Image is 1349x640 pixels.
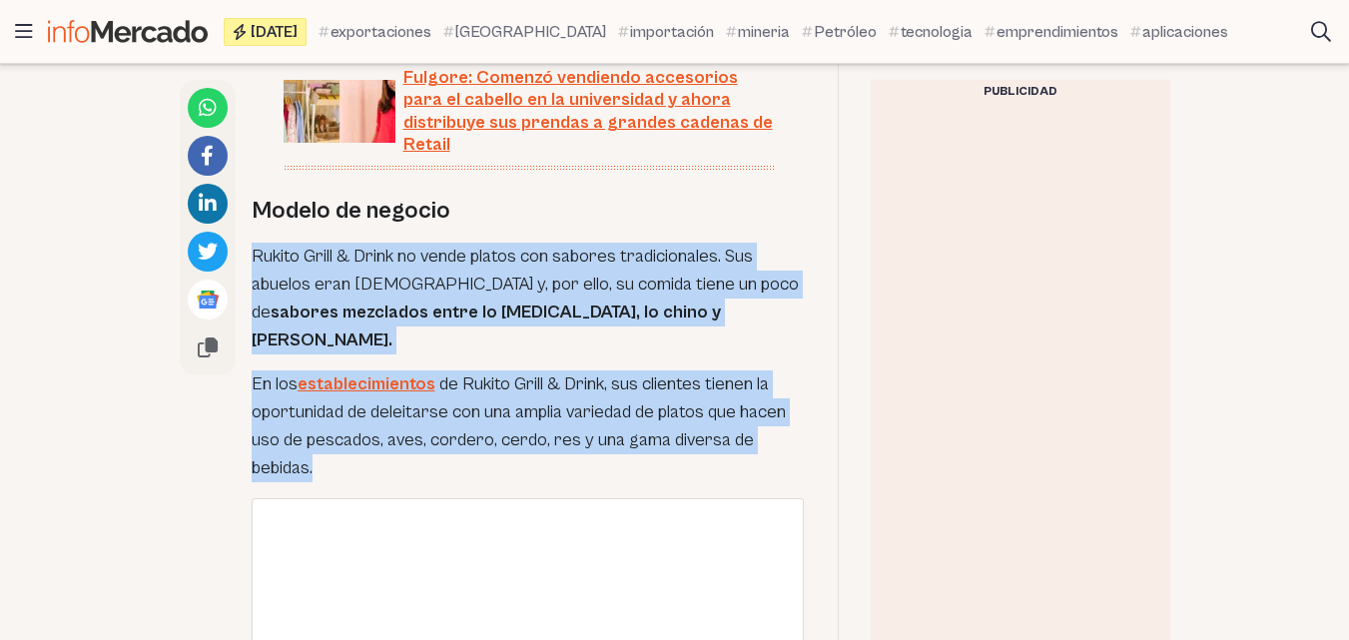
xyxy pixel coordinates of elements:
[455,20,606,44] span: [GEOGRAPHIC_DATA]
[1142,20,1228,44] span: aplicaciones
[997,20,1118,44] span: emprendimientos
[319,20,431,44] a: exportaciones
[802,20,877,44] a: Petróleo
[331,20,431,44] span: exportaciones
[252,370,806,482] p: En los de Rukito Grill & Drink, sus clientes tienen la oportunidad de deleitarse con una amplia v...
[738,20,790,44] span: mineria
[403,67,774,157] span: Fulgore: Comenzó vendiendo accesorios para el cabello en la universidad y ahora distribuye sus pr...
[196,288,220,312] img: Google News logo
[985,20,1118,44] a: emprendimientos
[618,20,714,44] a: importación
[871,80,1170,104] div: Publicidad
[1130,20,1228,44] a: aplicaciones
[443,20,606,44] a: [GEOGRAPHIC_DATA]
[814,20,877,44] span: Petróleo
[889,20,973,44] a: tecnologia
[901,20,973,44] span: tecnologia
[726,20,790,44] a: mineria
[284,67,774,157] a: Fulgore: Comenzó vendiendo accesorios para el cabello en la universidad y ahora distribuye sus pr...
[252,195,806,227] h2: Modelo de negocio
[252,243,806,354] p: Rukito Grill & Drink no vende platos con sabores tradicionales. Sus abuelos eran [DEMOGRAPHIC_DAT...
[298,373,435,394] a: establecimientos
[252,302,721,350] strong: sabores mezclados entre lo [MEDICAL_DATA], lo chino y [PERSON_NAME].
[48,20,208,43] img: Infomercado Ecuador logo
[630,20,714,44] span: importación
[284,80,395,143] img: Fulgore historia emprendimiento Serratosa Textil Bertha Serrano
[251,24,298,40] span: [DATE]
